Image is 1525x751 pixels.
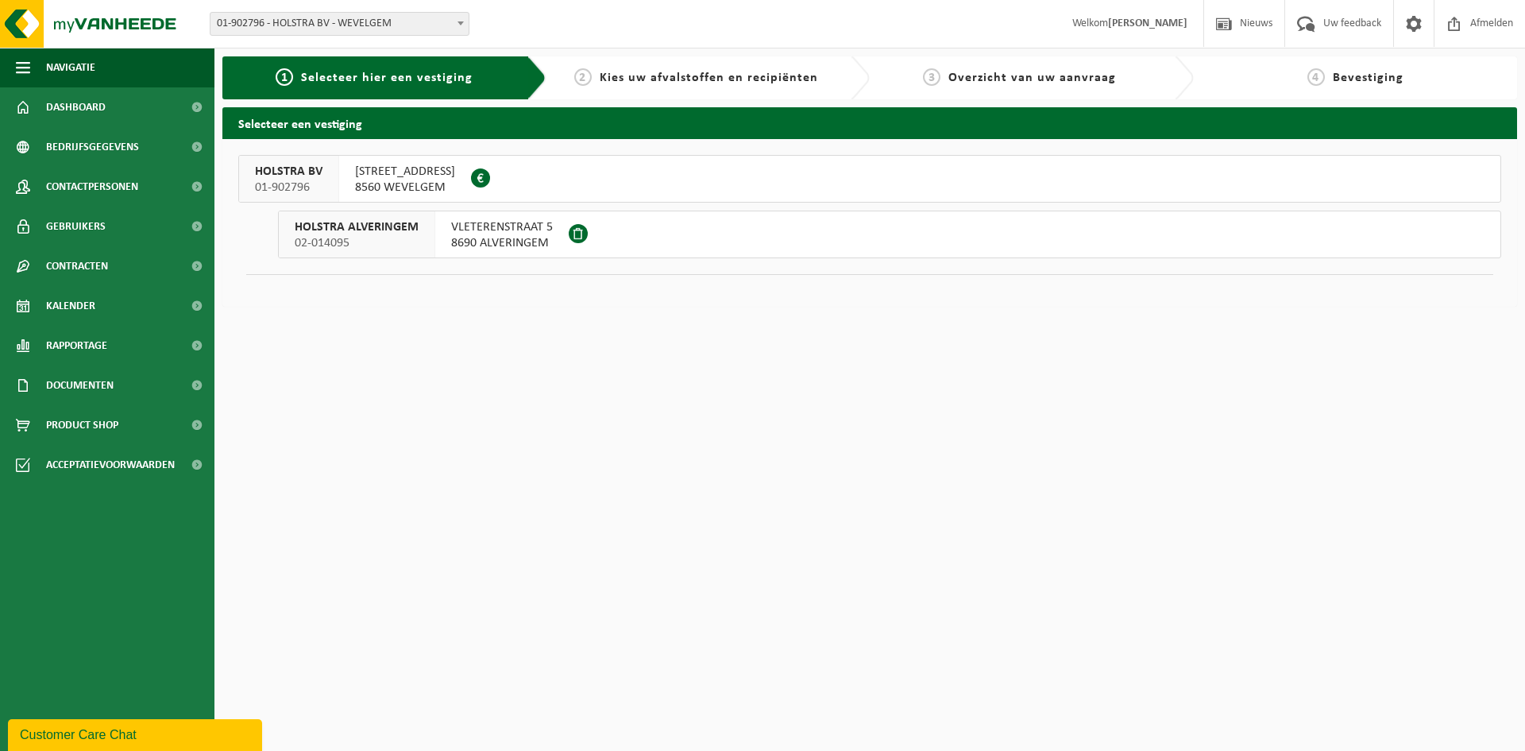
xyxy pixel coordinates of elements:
span: 01-902796 - HOLSTRA BV - WEVELGEM [210,12,469,36]
span: HOLSTRA ALVERINGEM [295,219,419,235]
span: Product Shop [46,405,118,445]
button: HOLSTRA BV 01-902796 [STREET_ADDRESS]8560 WEVELGEM [238,155,1501,203]
span: Documenten [46,366,114,405]
span: 1 [276,68,293,86]
span: 8690 ALVERINGEM [451,235,553,251]
span: 4 [1307,68,1325,86]
h2: Selecteer een vestiging [222,107,1517,138]
strong: [PERSON_NAME] [1108,17,1187,29]
span: 8560 WEVELGEM [355,180,455,195]
span: Navigatie [46,48,95,87]
span: 02-014095 [295,235,419,251]
span: 01-902796 [255,180,322,195]
span: 3 [923,68,940,86]
span: Bedrijfsgegevens [46,127,139,167]
span: [STREET_ADDRESS] [355,164,455,180]
span: Dashboard [46,87,106,127]
span: Rapportage [46,326,107,366]
span: Bevestiging [1333,72,1403,84]
span: Kalender [46,286,95,326]
span: 2 [574,68,592,86]
span: Acceptatievoorwaarden [46,445,175,485]
span: Gebruikers [46,207,106,246]
span: Kies uw afvalstoffen en recipiënten [600,72,818,84]
span: Selecteer hier een vestiging [301,72,473,84]
button: HOLSTRA ALVERINGEM 02-014095 VLETERENSTRAAT 58690 ALVERINGEM [278,211,1501,258]
span: VLETERENSTRAAT 5 [451,219,553,235]
span: HOLSTRA BV [255,164,322,180]
span: Contracten [46,246,108,286]
span: Contactpersonen [46,167,138,207]
iframe: chat widget [8,716,265,751]
span: Overzicht van uw aanvraag [948,72,1116,84]
span: 01-902796 - HOLSTRA BV - WEVELGEM [210,13,469,35]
